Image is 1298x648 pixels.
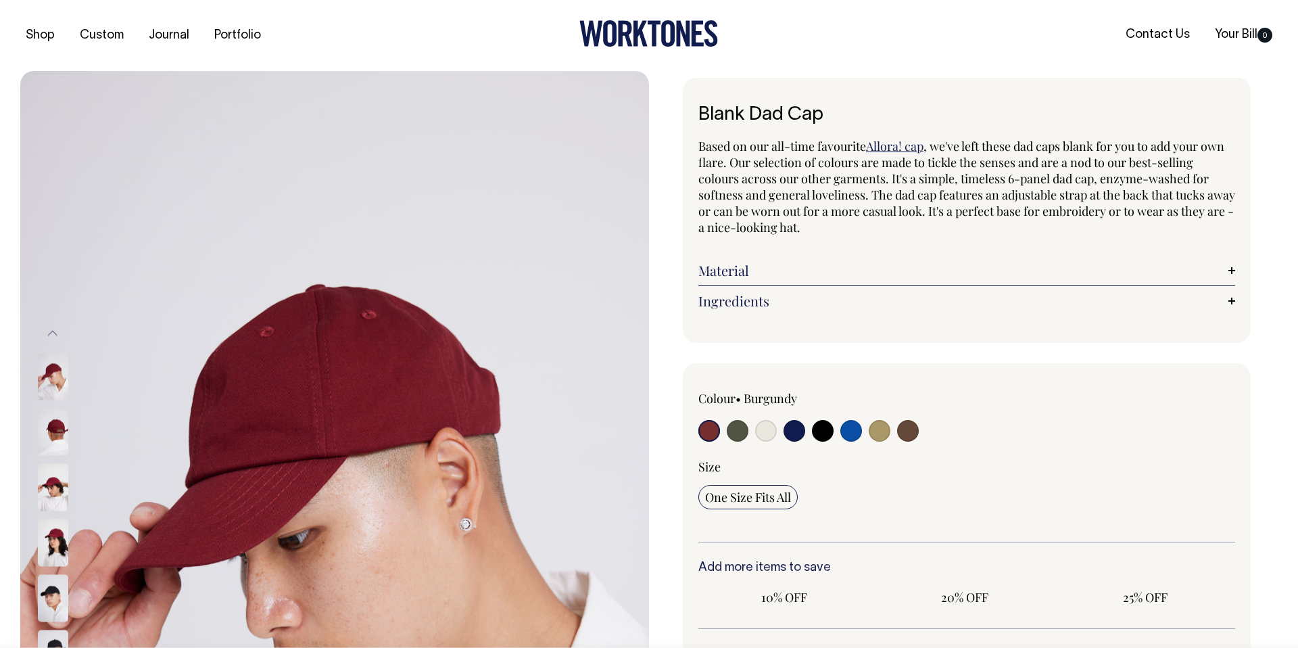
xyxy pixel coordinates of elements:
input: 10% OFF [698,585,871,609]
span: • [736,390,741,407]
a: Portfolio [209,24,266,47]
input: 20% OFF [879,585,1051,609]
span: Based on our all-time favourite [698,138,866,154]
button: Previous [43,319,63,349]
a: Contact Us [1120,24,1195,46]
input: One Size Fits All [698,485,798,509]
span: 10% OFF [705,589,864,605]
a: Journal [143,24,195,47]
span: 0 [1257,28,1272,43]
a: Custom [74,24,129,47]
a: Your Bill0 [1209,24,1278,46]
a: Allora! cap [866,138,923,154]
a: Shop [20,24,60,47]
img: burgundy [38,352,68,400]
img: burgundy [38,408,68,455]
div: Size [698,459,1235,475]
span: , we've left these dad caps blank for you to add your own flare. Our selection of colours are mad... [698,138,1235,235]
span: One Size Fits All [705,489,791,505]
label: Burgundy [744,390,797,407]
h1: Blank Dad Cap [698,105,1235,126]
a: Material [698,262,1235,279]
img: black [38,574,68,622]
span: 25% OFF [1065,589,1224,605]
span: 20% OFF [886,589,1044,605]
div: Colour [698,390,913,407]
input: 25% OFF [1059,585,1231,609]
a: Ingredients [698,293,1235,309]
img: burgundy [38,463,68,511]
h6: Add more items to save [698,561,1235,575]
img: burgundy [38,519,68,566]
